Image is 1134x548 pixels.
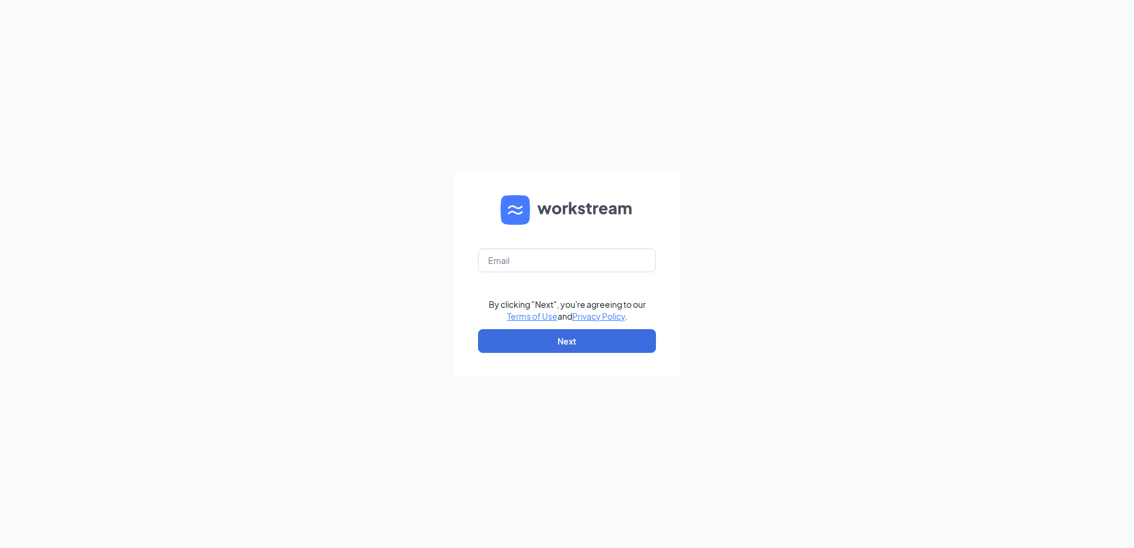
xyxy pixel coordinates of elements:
div: By clicking "Next", you're agreeing to our and . [489,298,646,322]
a: Privacy Policy [572,311,625,321]
img: WS logo and Workstream text [501,195,633,225]
a: Terms of Use [507,311,558,321]
input: Email [478,248,656,272]
button: Next [478,329,656,353]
